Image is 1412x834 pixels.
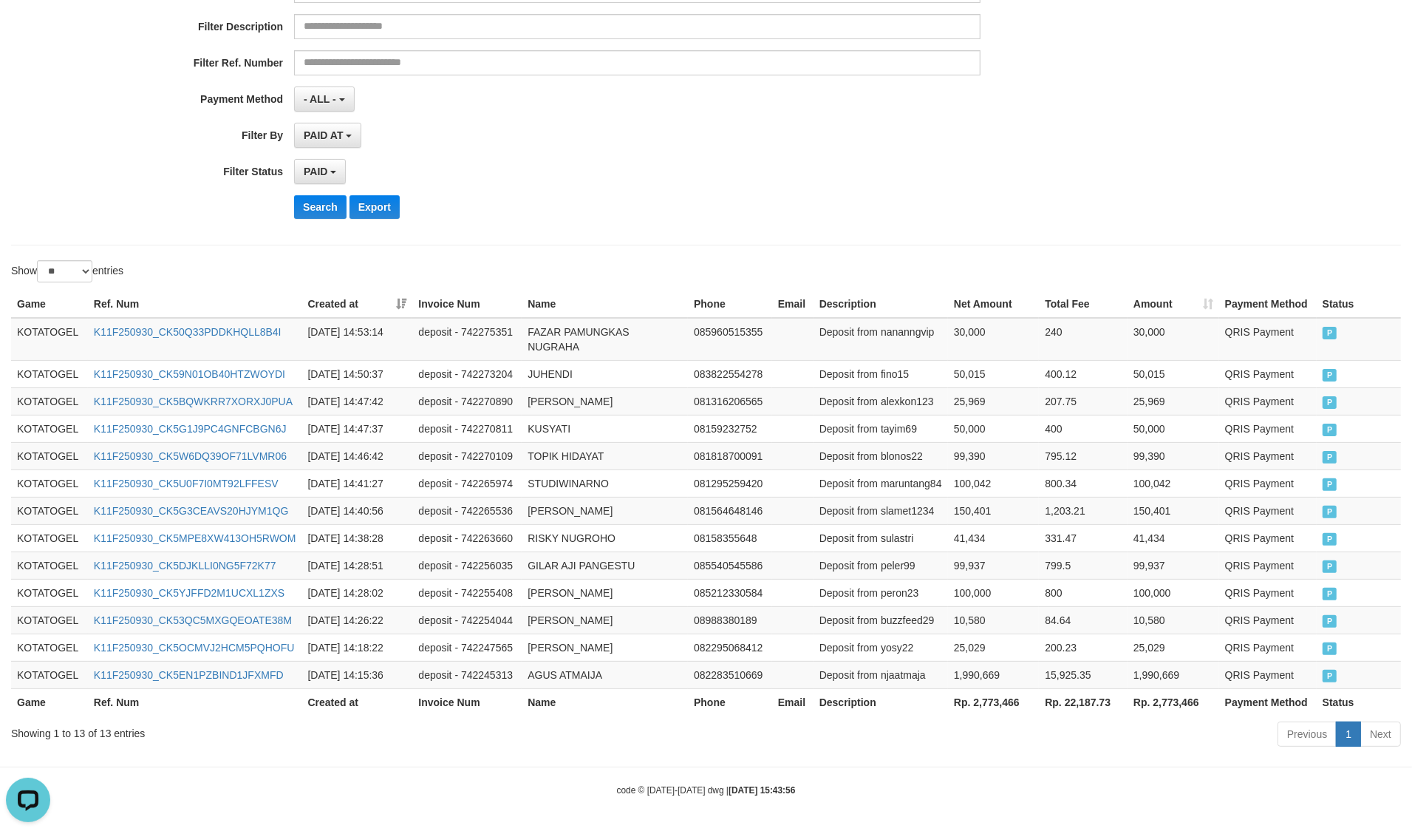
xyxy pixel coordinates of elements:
[1219,291,1317,318] th: Payment Method
[948,469,1039,497] td: 100,042
[1323,643,1337,655] span: PAID
[814,688,948,716] th: Description
[301,606,412,634] td: [DATE] 14:26:22
[11,579,88,606] td: KOTATOGEL
[1039,442,1128,469] td: 795.12
[814,497,948,524] td: Deposit from slamet1234
[1323,588,1337,600] span: PAID
[948,606,1039,634] td: 10,580
[948,415,1039,442] td: 50,000
[688,415,772,442] td: 08159232752
[814,634,948,661] td: Deposit from yosy22
[814,291,948,318] th: Description
[412,360,522,387] td: deposit - 742273204
[412,688,522,716] th: Invoice Num
[94,614,292,626] a: K11F250930_CK53QC5MXGQEOATE38M
[301,661,412,688] td: [DATE] 14:15:36
[729,785,795,796] strong: [DATE] 15:43:56
[522,497,688,524] td: [PERSON_NAME]
[522,661,688,688] td: AGUS ATMAIJA
[522,688,688,716] th: Name
[814,387,948,415] td: Deposit from alexkon123
[688,442,772,469] td: 081818700091
[948,661,1039,688] td: 1,990,669
[94,669,284,681] a: K11F250930_CK5EN1PZBIND1JFXMFD
[11,634,88,661] td: KOTATOGEL
[11,260,123,282] label: Show entries
[11,497,88,524] td: KOTATOGEL
[522,318,688,361] td: FAZAR PAMUNGKAS NUGRAHA
[1219,442,1317,469] td: QRIS Payment
[294,123,361,148] button: PAID AT
[1323,369,1337,382] span: PAID
[412,579,522,606] td: deposit - 742255408
[94,587,284,599] a: K11F250930_CK5YJFFD2M1UCXL1ZXS
[522,291,688,318] th: Name
[814,318,948,361] td: Deposit from nananngvip
[1039,387,1128,415] td: 207.75
[1323,670,1337,682] span: PAID
[1128,415,1219,442] td: 50,000
[948,442,1039,469] td: 99,390
[1128,387,1219,415] td: 25,969
[688,291,772,318] th: Phone
[772,688,814,716] th: Email
[522,552,688,579] td: GILAR AJI PANGESTU
[688,579,772,606] td: 085212330584
[1219,318,1317,361] td: QRIS Payment
[948,291,1039,318] th: Net Amount
[1128,552,1219,579] td: 99,937
[304,166,327,177] span: PAID
[772,291,814,318] th: Email
[94,450,287,462] a: K11F250930_CK5W6DQ39OF71LVMR06
[1128,469,1219,497] td: 100,042
[1278,722,1337,747] a: Previous
[1219,552,1317,579] td: QRIS Payment
[522,524,688,552] td: RISKY NUGROHO
[301,442,412,469] td: [DATE] 14:46:42
[1219,661,1317,688] td: QRIS Payment
[522,606,688,634] td: [PERSON_NAME]
[1128,291,1219,318] th: Amount: activate to sort column ascending
[1219,360,1317,387] td: QRIS Payment
[1219,579,1317,606] td: QRIS Payment
[1128,579,1219,606] td: 100,000
[1323,396,1337,409] span: PAID
[301,360,412,387] td: [DATE] 14:50:37
[94,505,289,517] a: K11F250930_CK5G3CEAVS20HJYM1QG
[412,415,522,442] td: deposit - 742270811
[688,469,772,497] td: 081295259420
[301,552,412,579] td: [DATE] 14:28:51
[412,552,522,579] td: deposit - 742256035
[948,579,1039,606] td: 100,000
[11,360,88,387] td: KOTATOGEL
[301,415,412,442] td: [DATE] 14:47:37
[522,634,688,661] td: [PERSON_NAME]
[1128,360,1219,387] td: 50,015
[11,469,88,497] td: KOTATOGEL
[1039,497,1128,524] td: 1,203.21
[301,318,412,361] td: [DATE] 14:53:14
[294,87,354,112] button: - ALL -
[304,93,336,105] span: - ALL -
[1039,579,1128,606] td: 800
[1219,634,1317,661] td: QRIS Payment
[688,524,772,552] td: 08158355648
[1317,688,1401,716] th: Status
[11,442,88,469] td: KOTATOGEL
[688,360,772,387] td: 083822554278
[814,579,948,606] td: Deposit from peron23
[94,560,276,572] a: K11F250930_CK5DJKLLI0NG5F72K77
[688,552,772,579] td: 085540545586
[301,524,412,552] td: [DATE] 14:38:28
[1323,327,1337,339] span: PAID
[688,387,772,415] td: 081316206565
[1039,552,1128,579] td: 799.5
[1219,415,1317,442] td: QRIS Payment
[1323,560,1337,573] span: PAID
[1336,722,1361,747] a: 1
[1317,291,1401,318] th: Status
[948,634,1039,661] td: 25,029
[948,360,1039,387] td: 50,015
[1219,688,1317,716] th: Payment Method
